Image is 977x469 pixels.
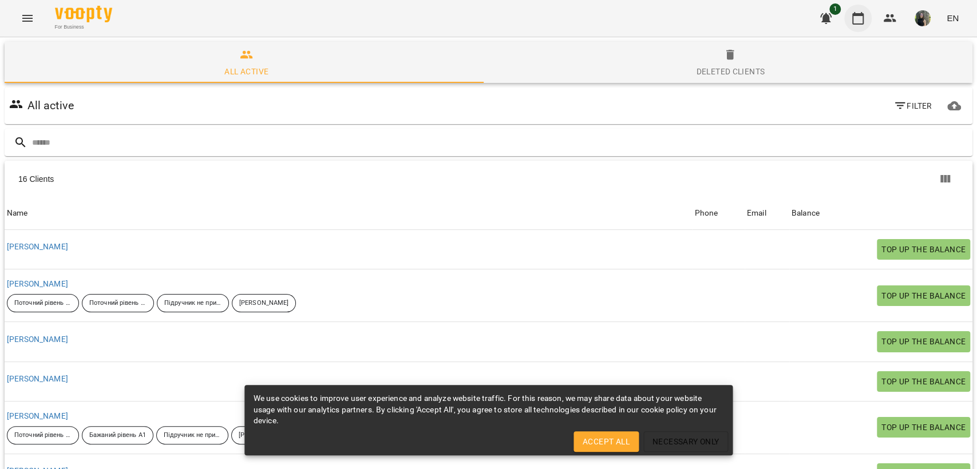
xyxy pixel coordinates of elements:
div: Deleted clients [696,65,765,78]
button: Top up the balance [877,331,970,352]
button: Top up the balance [877,371,970,392]
div: 16 Clients [18,173,493,185]
span: Top up the balance [881,335,966,348]
p: Підручник не призначений [164,431,221,440]
div: Бажаний рівень А1 [82,426,153,444]
span: Balance [792,206,970,220]
span: Accept All [583,435,630,448]
button: Menu [14,5,41,32]
a: [PERSON_NAME] [7,411,68,420]
p: Підручник не призначений [164,299,221,308]
button: Top up the balance [877,417,970,438]
button: Filter [889,96,936,116]
div: [PERSON_NAME] [231,426,295,444]
div: Email [747,206,766,220]
p: Поточний рівень А1 [14,431,72,440]
span: Top up the balance [881,375,966,388]
div: Поточний рівень А1 [7,426,79,444]
div: Підручник не призначений [157,294,229,312]
div: Sort [792,206,820,220]
p: [PERSON_NAME] [239,299,288,308]
div: Sort [694,206,718,220]
div: Підручник не призначений [156,426,228,444]
span: Filter [893,99,932,113]
a: [PERSON_NAME] [7,242,68,251]
h6: All active [27,97,74,114]
button: Columns view [931,165,959,193]
img: cee650bf85ea97b15583ede96205305a.jpg [915,10,931,26]
span: Top up the balance [881,420,966,434]
button: Necessary Only [643,431,729,452]
span: Necessary Only [652,435,719,448]
div: Sort [7,206,28,220]
div: We use cookies to improve user experience and analyze website traffic. For this reason, we may sh... [254,388,724,431]
div: All active [224,65,268,78]
div: [PERSON_NAME] [232,294,296,312]
span: Email [747,206,787,220]
button: Accept All [573,431,639,452]
div: Name [7,206,28,220]
button: Top up the balance [877,239,970,260]
span: Name [7,206,690,220]
span: Phone [694,206,742,220]
div: Поточний рівень А1 [7,294,79,312]
a: [PERSON_NAME] [7,374,68,383]
p: Поточний рівень А2 [89,299,147,308]
a: [PERSON_NAME] [7,335,68,344]
div: Phone [694,206,718,220]
p: [PERSON_NAME] [239,431,288,440]
span: EN [947,12,959,24]
div: Поточний рівень А2 [82,294,154,312]
button: EN [942,7,963,29]
p: Поточний рівень А1 [14,299,72,308]
span: Top up the balance [881,243,966,256]
span: Top up the balance [881,289,966,303]
div: Sort [747,206,766,220]
button: Top up the balance [877,285,970,306]
div: Table Toolbar [5,161,972,197]
div: Balance [792,206,820,220]
span: 1 [829,3,841,15]
a: [PERSON_NAME] [7,279,68,288]
p: Бажаний рівень А1 [89,431,146,440]
span: For Business [55,23,112,31]
img: Voopty Logo [55,6,112,22]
